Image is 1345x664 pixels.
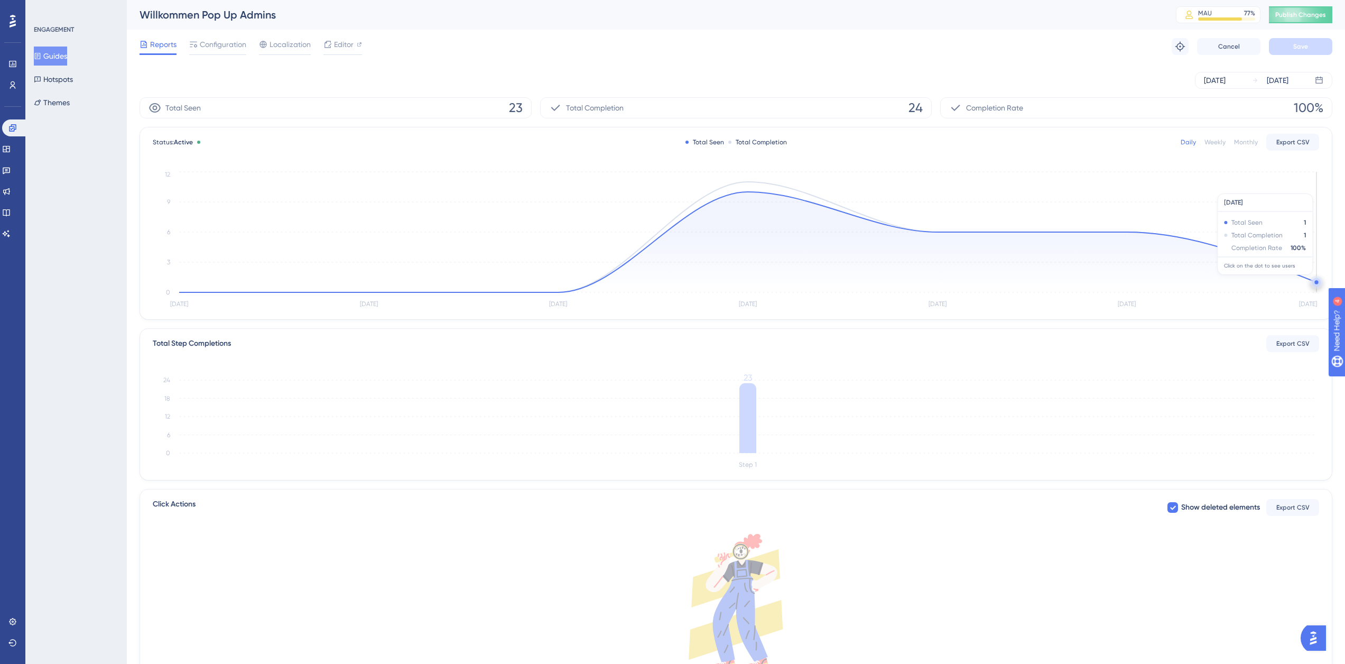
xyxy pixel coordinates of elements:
[1266,335,1319,352] button: Export CSV
[165,413,170,420] tspan: 12
[1269,6,1332,23] button: Publish Changes
[1276,339,1310,348] span: Export CSV
[167,228,170,236] tspan: 6
[34,47,67,66] button: Guides
[1276,503,1310,512] span: Export CSV
[1266,499,1319,516] button: Export CSV
[1118,300,1136,308] tspan: [DATE]
[166,289,170,296] tspan: 0
[1299,300,1317,308] tspan: [DATE]
[334,38,354,51] span: Editor
[200,38,246,51] span: Configuration
[34,25,74,34] div: ENGAGEMENT
[1275,11,1326,19] span: Publish Changes
[1234,138,1258,146] div: Monthly
[744,373,752,383] tspan: 23
[163,376,170,384] tspan: 24
[153,498,196,517] span: Click Actions
[1204,74,1226,87] div: [DATE]
[1197,38,1260,55] button: Cancel
[1276,138,1310,146] span: Export CSV
[929,300,947,308] tspan: [DATE]
[167,431,170,439] tspan: 6
[165,171,170,178] tspan: 12
[174,139,193,146] span: Active
[908,99,923,116] span: 24
[73,5,77,14] div: 4
[34,70,73,89] button: Hotspots
[1204,138,1226,146] div: Weekly
[167,198,170,206] tspan: 9
[966,102,1023,114] span: Completion Rate
[167,259,170,266] tspan: 3
[153,138,193,146] span: Status:
[1218,42,1240,51] span: Cancel
[360,300,378,308] tspan: [DATE]
[1293,42,1308,51] span: Save
[1181,501,1260,514] span: Show deleted elements
[566,102,624,114] span: Total Completion
[150,38,177,51] span: Reports
[164,395,170,402] tspan: 18
[1294,99,1323,116] span: 100%
[1244,9,1255,17] div: 77 %
[728,138,787,146] div: Total Completion
[739,461,757,468] tspan: Step 1
[1181,138,1196,146] div: Daily
[166,449,170,457] tspan: 0
[1301,622,1332,654] iframe: UserGuiding AI Assistant Launcher
[1269,38,1332,55] button: Save
[153,337,231,350] div: Total Step Completions
[549,300,567,308] tspan: [DATE]
[165,102,201,114] span: Total Seen
[270,38,311,51] span: Localization
[739,300,757,308] tspan: [DATE]
[170,300,188,308] tspan: [DATE]
[1266,134,1319,151] button: Export CSV
[34,93,70,112] button: Themes
[685,138,724,146] div: Total Seen
[1267,74,1288,87] div: [DATE]
[1198,9,1212,17] div: MAU
[509,99,523,116] span: 23
[140,7,1149,22] div: Willkommen Pop Up Admins
[25,3,66,15] span: Need Help?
